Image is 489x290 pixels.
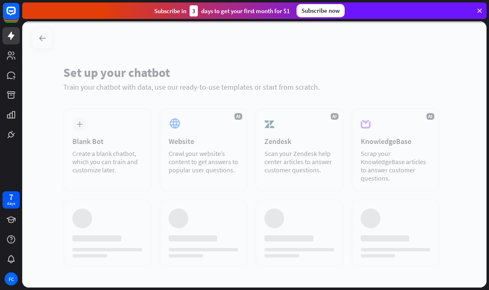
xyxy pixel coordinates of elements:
a: 7 days [2,191,20,209]
div: days [7,201,15,206]
div: 7 [9,193,13,201]
div: Subscribe now [297,4,345,17]
div: Subscribe in days to get your first month for $1 [154,5,290,16]
div: 3 [190,5,198,16]
div: FC [5,272,18,285]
